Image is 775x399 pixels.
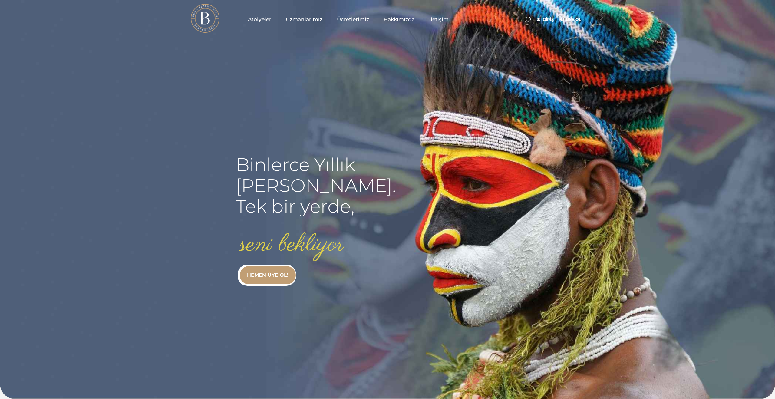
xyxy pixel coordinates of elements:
span: Atölyeler [248,16,271,23]
a: Atölyeler [241,4,279,35]
a: İletişim [422,4,456,35]
span: Uzmanlarımız [286,16,322,23]
img: light logo [191,4,219,33]
a: Uzmanlarımız [279,4,330,35]
rs-layer: Binlerce Yıllık [PERSON_NAME]. Tek bir yerde, [236,154,396,217]
a: Hakkımızda [376,4,422,35]
a: HEMEN ÜYE OL! [240,266,296,284]
span: Hakkımızda [384,16,415,23]
span: İletişim [429,16,449,23]
a: Ücretlerimiz [330,4,376,35]
a: Giriş [537,16,554,23]
a: Üye Ol [560,16,581,23]
span: Ücretlerimiz [337,16,369,23]
rs-layer: seni bekliyor [240,232,344,258]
